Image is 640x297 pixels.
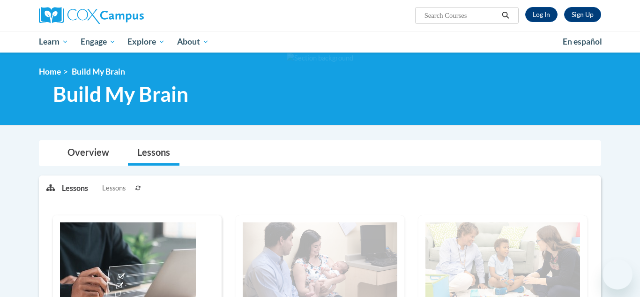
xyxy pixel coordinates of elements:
a: En español [557,32,608,52]
span: Build My Brain [53,82,188,107]
button: Search [499,10,513,21]
img: Cox Campus [39,7,144,24]
span: Build My Brain [72,67,125,76]
a: Cox Campus [39,7,217,24]
a: Learn [33,31,74,53]
p: Lessons [62,183,88,193]
span: Engage [81,36,116,47]
a: Engage [74,31,122,53]
a: Home [39,67,61,76]
span: En español [563,37,602,46]
a: Log In [525,7,558,22]
span: Lessons [102,183,126,193]
a: About [171,31,215,53]
img: Section background [287,53,353,63]
input: Search Courses [424,10,499,21]
span: Explore [127,36,165,47]
a: Lessons [128,141,179,166]
iframe: Button to launch messaging window [603,259,633,289]
span: About [177,36,209,47]
a: Register [564,7,601,22]
div: Main menu [25,31,615,53]
span: Learn [39,36,68,47]
a: Explore [121,31,171,53]
a: Overview [58,141,119,166]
